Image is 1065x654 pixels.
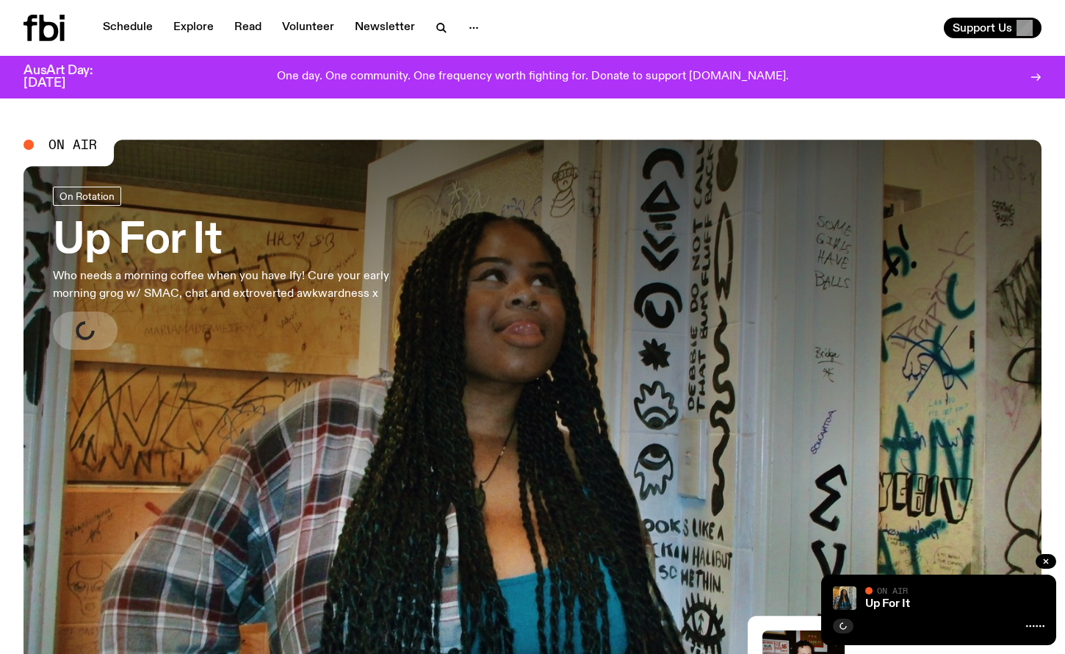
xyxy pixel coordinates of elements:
[953,21,1012,35] span: Support Us
[53,220,429,262] h3: Up For It
[865,598,910,610] a: Up For It
[225,18,270,38] a: Read
[24,65,118,90] h3: AusArt Day: [DATE]
[53,187,429,350] a: Up For ItWho needs a morning coffee when you have Ify! Cure your early morning grog w/ SMAC, chat...
[346,18,424,38] a: Newsletter
[877,586,908,595] span: On Air
[165,18,223,38] a: Explore
[833,586,856,610] img: Ify - a Brown Skin girl with black braided twists, looking up to the side with her tongue stickin...
[277,71,789,84] p: One day. One community. One frequency worth fighting for. Donate to support [DOMAIN_NAME].
[59,190,115,201] span: On Rotation
[53,267,429,303] p: Who needs a morning coffee when you have Ify! Cure your early morning grog w/ SMAC, chat and extr...
[53,187,121,206] a: On Rotation
[944,18,1041,38] button: Support Us
[48,138,97,151] span: On Air
[94,18,162,38] a: Schedule
[273,18,343,38] a: Volunteer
